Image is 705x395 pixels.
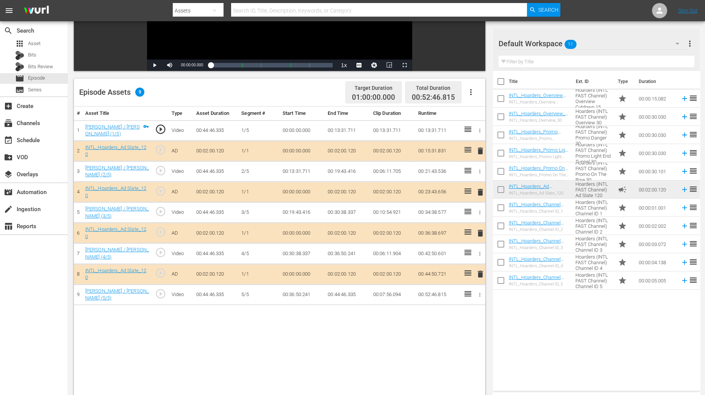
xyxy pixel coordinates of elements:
[509,111,568,122] a: INTL_Hoarders_Overview_30
[85,288,149,301] a: [PERSON_NAME] / [PERSON_NAME] (5/5)
[211,63,333,67] div: Progress Bar
[613,71,634,92] th: Type
[5,6,14,15] span: menu
[155,206,166,217] span: play_circle_outline
[572,180,614,199] td: Hoarders (INTL FAST Channel) Ad Slate 120
[325,161,370,182] td: 00:19:43.416
[509,227,570,232] div: INTL_Hoarders_Channel ID_2
[325,223,370,243] td: 00:02:00.120
[509,256,564,268] a: INTL_Hoarders_Channel ID_4
[74,182,82,202] td: 4
[685,39,694,48] span: more_vert
[572,199,614,217] td: Hoarders (INTL FAST Channel) Channel ID 1
[85,185,146,198] a: INTL_Hoarders_Ad Slate_120
[636,271,677,290] td: 00:00:05.005
[85,226,146,239] a: INTL_Hoarders_Ad Slate_120
[193,264,238,284] td: 00:02:00.120
[618,258,627,267] span: Promo
[680,222,689,230] svg: Add to Episode
[28,51,36,59] span: Bits
[382,60,397,71] button: Picture-in-Picture
[74,284,82,305] td: 9
[135,88,144,97] span: 9
[618,240,627,249] span: Promo
[280,264,325,284] td: 00:00:00.000
[238,141,280,161] td: 1/1
[169,284,193,305] td: Video
[509,282,570,287] div: INTL_Hoarders_Channel ID_5
[509,220,564,231] a: INTL_Hoarders_Channel ID_2
[367,60,382,71] button: Jump To Time
[680,131,689,139] svg: Add to Episode
[85,247,149,260] a: [PERSON_NAME] / [PERSON_NAME] (4/5)
[636,108,677,126] td: 00:00:30.030
[280,182,325,202] td: 00:00:00.000
[509,238,564,249] a: INTL_Hoarders_Channel ID_3
[28,63,53,71] span: Bits Review
[509,165,568,177] a: INTL_Hoarders_Promo On The Rise_30
[415,120,460,141] td: 00:13:31.711
[680,167,689,176] svg: Add to Episode
[509,154,570,159] div: INTL_Hoarders_Promo Light End Tunnel_30
[4,136,13,145] span: Schedule
[4,205,13,214] span: Ingestion
[618,167,627,176] span: Promo
[193,141,238,161] td: 00:02:00.120
[15,62,24,71] div: Bits Review
[15,74,24,83] span: Episode
[370,264,415,284] td: 00:02:00.120
[370,120,415,141] td: 00:13:31.711
[415,107,460,121] th: Runtime
[689,112,698,121] span: reorder
[370,284,415,305] td: 00:07:56.094
[618,112,627,121] span: Promo
[689,166,698,176] span: reorder
[325,182,370,202] td: 00:02:00.120
[280,107,325,121] th: Start Time
[509,172,570,177] div: INTL_Hoarders_Promo On The Rise_30
[280,161,325,182] td: 00:13:31.711
[169,161,193,182] td: Video
[193,182,238,202] td: 00:02:00.120
[155,288,166,299] span: play_circle_outline
[352,83,395,93] div: Target Duration
[415,141,460,161] td: 00:15:31.831
[352,60,367,71] button: Captions
[238,264,280,284] td: 1/1
[572,108,614,126] td: Hoarders (INTL FAST Channel) Overview 30
[618,185,627,194] span: Ad
[74,243,82,264] td: 7
[193,243,238,264] td: 00:44:46.335
[155,226,166,238] span: play_circle_outline
[572,162,614,180] td: Hoarders (INTL FAST Channel) Promo On The Rise 30
[618,203,627,212] span: Promo
[572,271,614,290] td: Hoarders (INTL FAST Channel) Channel ID 5
[509,100,570,105] div: INTL_Hoarders_Overview Cutdown_15
[4,26,13,35] span: Search
[689,130,698,139] span: reorder
[476,269,485,280] button: delete
[238,284,280,305] td: 5/5
[564,36,577,52] span: 11
[572,217,614,235] td: Hoarders (INTL FAST Channel) Channel ID 2
[634,71,680,92] th: Duration
[509,202,564,213] a: INTL_Hoarders_Channel ID_1
[509,136,570,141] div: INTL_Hoarders_Promo Danger_30
[476,146,485,157] button: delete
[4,119,13,128] span: Channels
[169,264,193,284] td: AD
[193,120,238,141] td: 00:44:46.335
[85,144,146,157] a: INTL_Hoarders_Ad Slate_120
[28,74,45,82] span: Episode
[238,161,280,182] td: 2/5
[325,284,370,305] td: 00:44:46.335
[509,118,570,123] div: INTL_Hoarders_Overview_30
[415,223,460,243] td: 00:36:38.697
[85,165,149,178] a: [PERSON_NAME] / [PERSON_NAME] (2/5)
[79,88,144,97] div: Episode Assets
[74,161,82,182] td: 3
[155,185,166,197] span: play_circle_outline
[325,264,370,284] td: 00:02:00.120
[169,120,193,141] td: Video
[15,51,24,60] div: Bits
